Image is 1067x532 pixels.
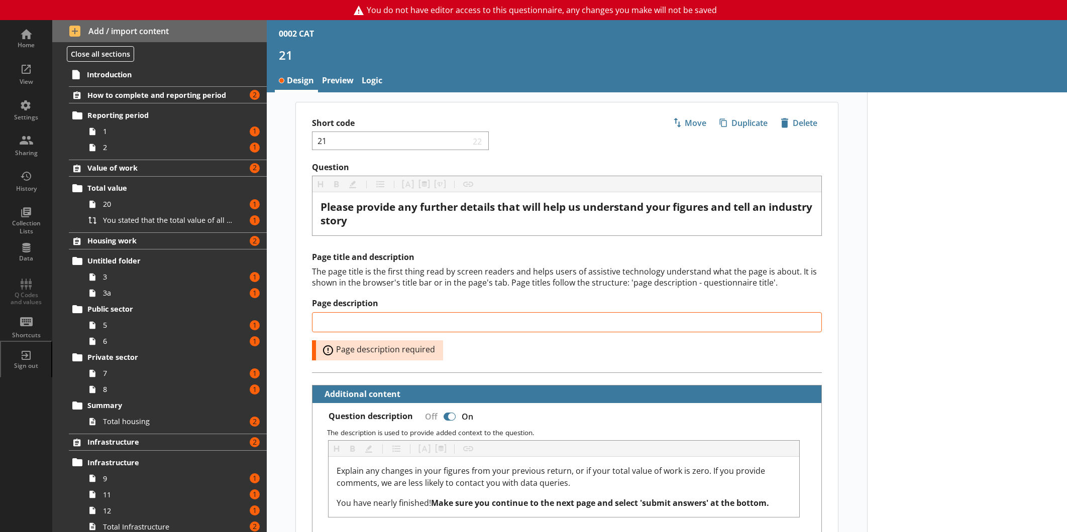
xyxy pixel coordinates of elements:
[337,497,431,508] span: You have nearly finished!
[87,183,231,193] span: Total value
[69,301,267,317] a: Public sector
[320,344,447,356] span: Page description required
[87,90,231,100] span: How to complete and reporting period
[69,107,267,123] a: Reporting period
[69,253,267,269] a: Untitled folder
[103,215,234,225] span: You stated that the total value of all construction work carried out by [Ru Name] was [Total valu...
[84,196,267,212] a: 201
[73,253,267,301] li: Untitled folder313a1
[87,352,231,362] span: Private sector
[103,126,234,136] span: 1
[87,401,231,410] span: Summary
[312,162,822,173] label: Question
[431,497,769,508] span: Make sure you continue to the next page and select 'submit answers' at the bottom.
[87,458,231,467] span: Infrastructure
[87,256,231,265] span: Untitled folder
[52,232,267,430] li: Housing work2Untitled folder313a1Public sector5161Private sector7181SummaryTotal housing2
[9,254,44,262] div: Data
[67,46,134,62] button: Close all sections
[84,285,267,301] a: 3a1
[84,502,267,518] a: 121
[84,414,267,430] a: Total housing2
[103,288,234,298] span: 3a
[715,114,772,131] button: Duplicate
[87,437,231,447] span: Infrastructure
[103,320,234,330] span: 5
[103,143,234,152] span: 2
[84,212,267,228] a: You stated that the total value of all construction work carried out by [Ru Name] was [Total valu...
[73,301,267,349] li: Public sector5161
[312,298,822,309] label: Page description
[84,123,267,140] a: 11
[69,86,267,103] a: How to complete and reporting period2
[52,86,267,155] li: How to complete and reporting period2Reporting period1121
[87,163,231,173] span: Value of work
[275,71,318,92] a: Design
[668,114,711,131] button: Move
[9,331,44,339] div: Shortcuts
[312,118,567,128] label: Short code
[9,78,44,86] div: View
[103,490,234,499] span: 11
[52,160,267,228] li: Value of work2Total value201You stated that the total value of all construction work carried out ...
[279,28,314,39] div: 0002 CAT
[73,180,267,228] li: Total value201You stated that the total value of all construction work carried out by [Ru Name] w...
[417,408,442,425] div: Off
[329,411,413,422] label: Question description
[9,41,44,49] div: Home
[316,385,402,403] button: Additional content
[52,20,267,42] button: Add / import content
[458,408,481,425] div: On
[69,454,267,470] a: Infrastructure
[321,200,815,227] span: Please provide any further details that will help us understand your figures and tell an industry...
[69,397,267,414] a: Summary
[279,47,1055,63] h1: 21
[777,115,821,131] span: Delete
[84,140,267,156] a: 21
[103,199,234,209] span: 20
[68,66,267,82] a: Introduction
[69,26,250,37] span: Add / import content
[69,232,267,249] a: Housing work2
[327,428,813,437] p: The description is used to provide added context to the question.
[73,349,267,397] li: Private sector7181
[87,304,231,314] span: Public sector
[9,362,44,370] div: Sign out
[84,365,267,381] a: 71
[9,219,44,235] div: Collection Lists
[69,434,267,451] a: Infrastructure2
[103,474,234,483] span: 9
[669,115,710,131] span: Move
[321,200,814,227] div: Question
[312,252,822,262] h2: Page title and description
[87,236,231,245] span: Housing work
[337,465,767,488] span: Explain any changes in your figures from your previous return, or if your total value of work is ...
[103,336,234,346] span: 6
[9,185,44,193] div: History
[103,417,234,426] span: Total housing
[73,107,267,156] li: Reporting period1121
[84,317,267,333] a: 51
[103,368,234,378] span: 7
[87,70,230,79] span: Introduction
[73,397,267,430] li: SummaryTotal housing2
[103,272,234,282] span: 3
[84,470,267,486] a: 91
[9,113,44,121] div: Settings
[776,114,822,131] button: Delete
[69,160,267,177] a: Value of work2
[69,349,267,365] a: Private sector
[84,381,267,397] a: 81
[103,384,234,394] span: 8
[84,269,267,285] a: 31
[84,333,267,349] a: 61
[470,136,484,146] span: 22
[87,110,231,120] span: Reporting period
[103,522,234,531] span: Total Infrastructure
[69,180,267,196] a: Total value
[358,71,386,92] a: Logic
[318,71,358,92] a: Preview
[715,115,772,131] span: Duplicate
[84,486,267,502] a: 111
[312,266,822,288] div: The page title is the first thing read by screen readers and helps users of assistive technology ...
